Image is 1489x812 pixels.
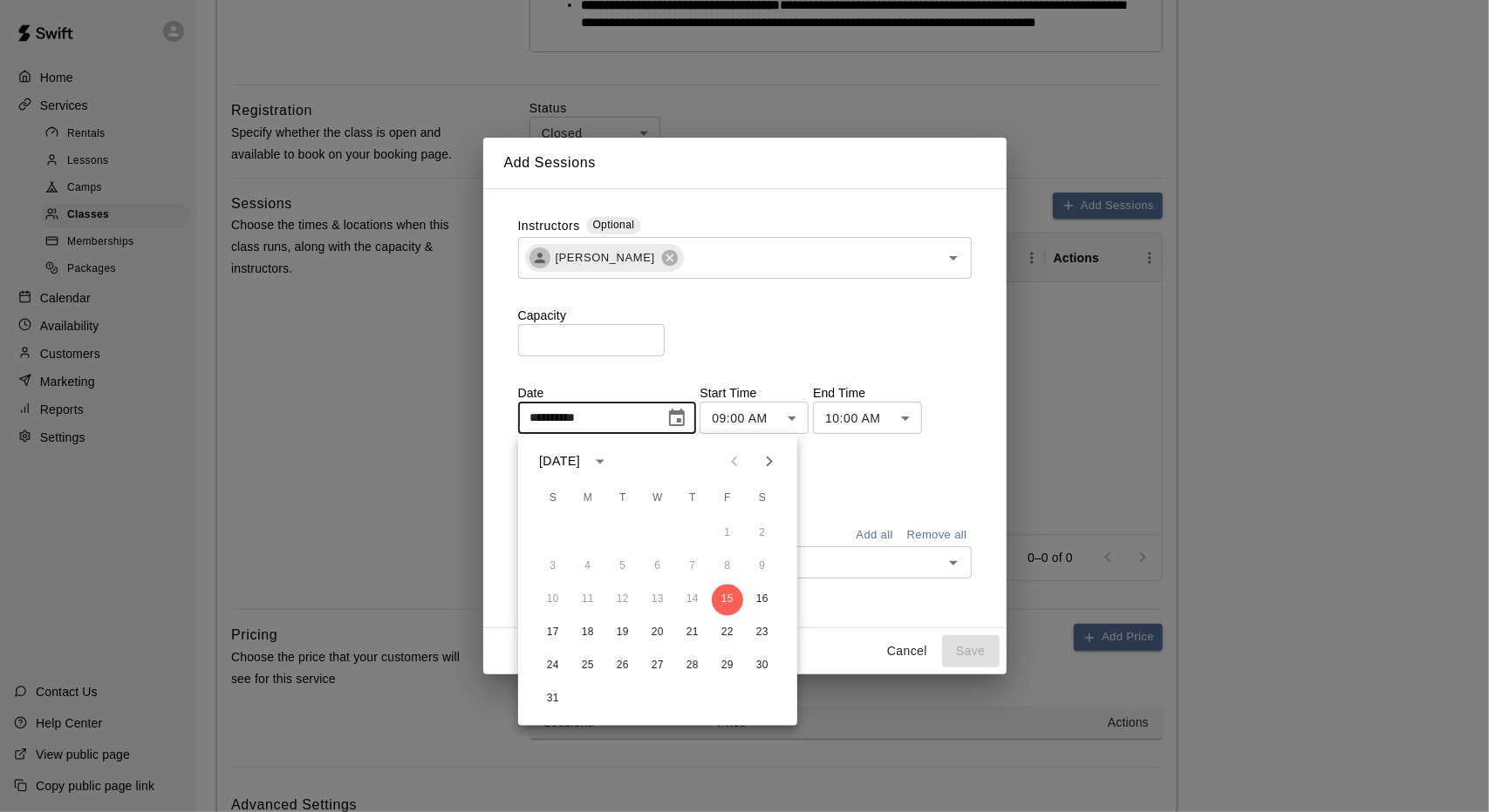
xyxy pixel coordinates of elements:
button: Open [941,551,966,575]
button: Add all [847,522,903,549]
button: 27 [642,651,673,682]
div: [DATE] [539,452,580,470]
p: End Time [813,384,922,402]
button: 15 [712,585,743,616]
p: Date [518,384,696,402]
div: 09:00 AM [700,402,809,434]
button: 22 [712,618,743,649]
span: Thursday [677,482,708,517]
button: calendar view is open, switch to year view [585,447,615,477]
span: Tuesday [607,482,639,517]
button: 25 [572,651,604,682]
button: 20 [642,618,673,649]
p: Start Time [700,384,809,402]
button: 21 [677,618,708,649]
button: 16 [747,585,778,616]
span: Optional [593,219,635,231]
button: Cancel [879,635,935,667]
button: Open [941,246,966,270]
span: Sunday [537,482,569,517]
button: 26 [607,651,639,682]
div: 10:00 AM [813,402,922,434]
button: 19 [607,618,639,649]
div: Matthew Maldonado [529,247,550,268]
button: 29 [712,651,743,682]
button: 30 [747,651,778,682]
button: 17 [537,618,569,649]
div: [PERSON_NAME] [525,244,684,272]
p: Capacity [518,307,972,324]
span: Saturday [747,482,778,517]
button: 31 [537,684,569,715]
span: Wednesday [642,482,673,517]
span: Monday [572,482,604,517]
button: 24 [537,651,569,682]
label: Instructors [518,217,581,237]
button: Next month [752,444,787,479]
button: 28 [677,651,708,682]
span: Friday [712,482,743,517]
button: Remove all [903,522,972,549]
button: 18 [572,618,604,649]
button: Choose date, selected date is Aug 15, 2025 [659,401,694,436]
button: 23 [747,618,778,649]
h2: Add Sessions [483,138,1007,188]
span: [PERSON_NAME] [545,249,666,267]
